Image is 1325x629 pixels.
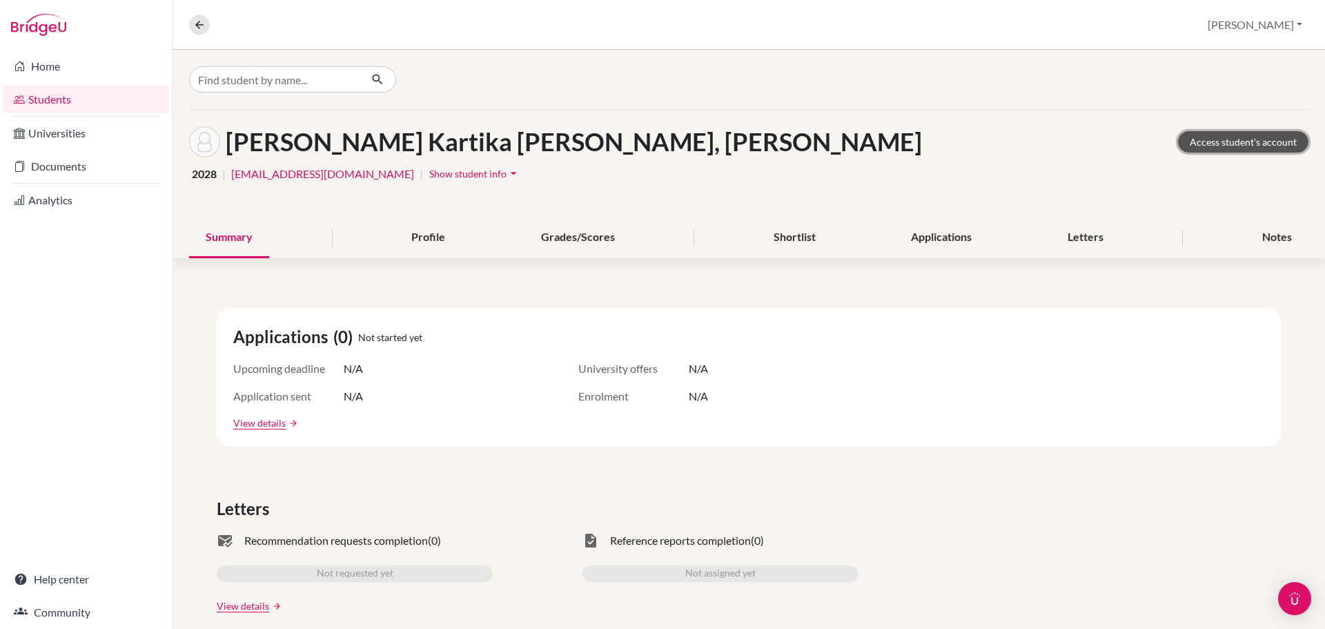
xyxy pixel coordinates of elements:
[344,360,363,377] span: N/A
[420,166,423,182] span: |
[333,325,358,349] span: (0)
[1201,12,1308,38] button: [PERSON_NAME]
[1051,217,1120,258] div: Letters
[578,360,689,377] span: University offers
[233,416,286,430] a: View details
[395,217,462,258] div: Profile
[3,186,169,214] a: Analytics
[226,127,922,157] h1: [PERSON_NAME] Kartika [PERSON_NAME], [PERSON_NAME]
[894,217,988,258] div: Applications
[3,119,169,147] a: Universities
[233,325,333,349] span: Applications
[428,532,441,549] span: (0)
[429,163,521,184] button: Show student infoarrow_drop_down
[1246,217,1308,258] div: Notes
[233,360,344,377] span: Upcoming deadline
[3,599,169,626] a: Community
[244,532,428,549] span: Recommendation requests completion
[344,388,363,405] span: N/A
[3,565,169,593] a: Help center
[217,599,269,613] a: View details
[192,166,217,182] span: 2028
[689,388,708,405] span: N/A
[751,532,764,549] span: (0)
[1178,131,1308,153] a: Access student's account
[233,388,344,405] span: Application sent
[222,166,226,182] span: |
[231,166,414,182] a: [EMAIL_ADDRESS][DOMAIN_NAME]
[189,217,269,258] div: Summary
[3,86,169,113] a: Students
[189,126,220,157] img: Miley Ann Kartika Chandra's avatar
[317,565,393,582] span: Not requested yet
[286,418,298,428] a: arrow_forward
[3,52,169,80] a: Home
[507,166,520,180] i: arrow_drop_down
[689,360,708,377] span: N/A
[429,168,507,180] span: Show student info
[582,532,599,549] span: task
[757,217,832,258] div: Shortlist
[3,153,169,180] a: Documents
[189,66,360,93] input: Find student by name...
[269,601,282,611] a: arrow_forward
[685,565,756,582] span: Not assigned yet
[610,532,751,549] span: Reference reports completion
[217,496,275,521] span: Letters
[1278,582,1311,615] div: Open Intercom Messenger
[578,388,689,405] span: Enrolment
[217,532,233,549] span: mark_email_read
[524,217,631,258] div: Grades/Scores
[11,14,66,36] img: Bridge-U
[358,330,422,345] span: Not started yet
